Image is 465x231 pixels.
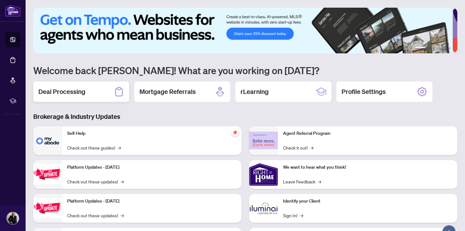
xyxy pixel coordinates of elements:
[249,160,278,189] img: We want to hear what you think!
[67,198,236,205] p: Platform Updates - [DATE]
[240,87,269,96] h2: rLearning
[33,126,62,155] img: Self-Help
[33,64,457,76] h1: Welcome back [PERSON_NAME]! What are you working on [DATE]?
[439,209,459,228] button: Open asap
[283,198,452,205] p: Identify your Client
[428,47,430,50] button: 2
[33,164,62,184] img: Platform Updates - July 21, 2025
[33,8,453,53] img: Slide 0
[33,112,457,121] h3: Brokerage & Industry Updates
[283,212,303,219] a: Sign In!→
[283,130,452,137] p: Agent Referral Program
[67,164,236,171] p: Platform Updates - [DATE]
[318,178,321,185] span: →
[7,212,19,224] img: Profile Icon
[33,198,62,218] img: Platform Updates - July 8, 2025
[38,87,85,96] h2: Deal Processing
[249,194,278,223] img: Identify your Client
[249,132,278,149] img: Agent Referral Program
[438,47,441,50] button: 4
[310,144,313,151] span: →
[5,5,20,17] img: logo
[139,87,196,96] h2: Mortgage Referrals
[443,47,446,50] button: 5
[67,130,236,137] p: Self-Help
[283,144,313,151] a: Check it out!→
[67,144,121,151] a: Check out these guides!→
[231,129,239,136] span: pushpin
[283,164,452,171] p: We want to hear what you think!
[67,178,124,185] a: Check out these updates!→
[448,47,451,50] button: 6
[118,144,121,151] span: →
[433,47,436,50] button: 3
[121,178,124,185] span: →
[342,87,386,96] h2: Profile Settings
[415,47,425,50] button: 1
[67,212,124,219] a: Check out these updates!→
[283,178,321,185] a: Leave Feedback→
[300,212,303,219] span: →
[121,212,124,219] span: →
